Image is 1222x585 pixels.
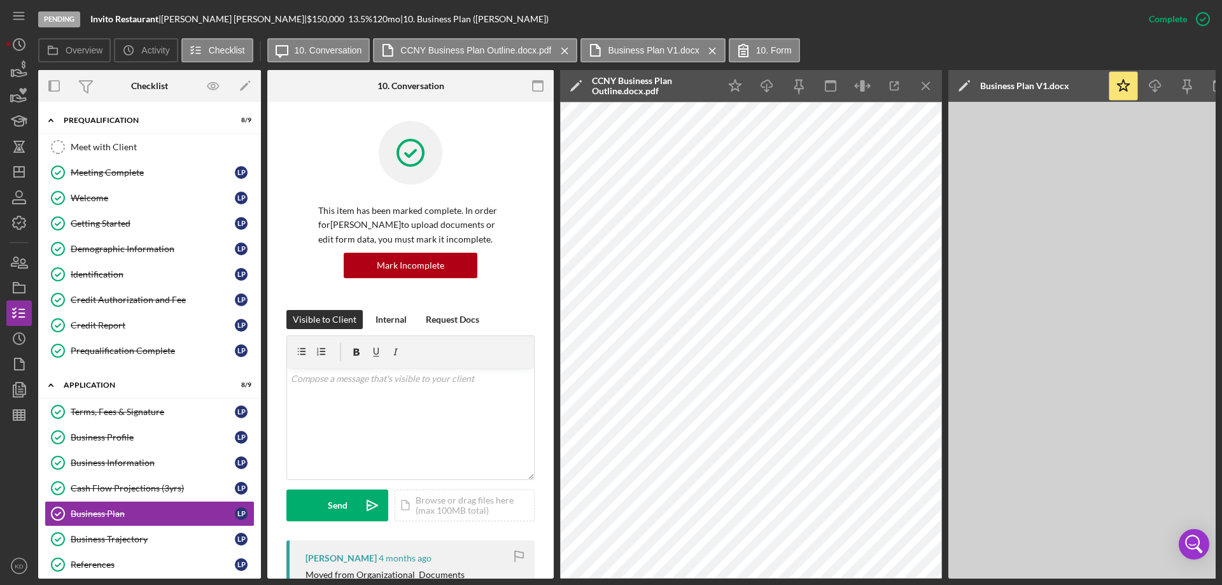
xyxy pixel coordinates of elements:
label: Activity [141,45,169,55]
span: $150,000 [307,13,344,24]
div: | [90,14,161,24]
div: 10. Conversation [377,81,444,91]
div: Business Trajectory [71,534,235,544]
a: Credit Authorization and FeeLP [45,287,255,313]
div: L P [235,456,248,469]
div: L P [235,166,248,179]
div: Welcome [71,193,235,203]
button: Visible to Client [286,310,363,329]
div: Internal [376,310,407,329]
div: L P [235,293,248,306]
div: Visible to Client [293,310,356,329]
div: L P [235,268,248,281]
div: [PERSON_NAME] [305,553,377,563]
button: Checklist [181,38,253,62]
div: Business Information [71,458,235,468]
button: Complete [1136,6,1216,32]
div: Business Plan V1.docx [980,81,1069,91]
button: KD [6,553,32,579]
div: CCNY Business Plan Outline.docx.pdf [592,76,713,96]
div: Prequalification Complete [71,346,235,356]
div: L P [235,192,248,204]
div: Getting Started [71,218,235,229]
div: L P [235,482,248,495]
div: Demographic Information [71,244,235,254]
div: Business Plan [71,509,235,519]
div: [PERSON_NAME] [PERSON_NAME] | [161,14,307,24]
button: Send [286,490,388,521]
a: Prequalification CompleteLP [45,338,255,363]
div: Prequalification [64,116,220,124]
label: 10. Conversation [295,45,362,55]
div: L P [235,344,248,357]
a: Meeting CompleteLP [45,160,255,185]
div: Request Docs [426,310,479,329]
label: Checklist [209,45,245,55]
div: Identification [71,269,235,279]
div: Meeting Complete [71,167,235,178]
div: L P [235,558,248,571]
a: Demographic InformationLP [45,236,255,262]
a: WelcomeLP [45,185,255,211]
div: Cash Flow Projections (3yrs) [71,483,235,493]
button: Internal [369,310,413,329]
a: Business PlanLP [45,501,255,526]
label: Business Plan V1.docx [608,45,699,55]
label: CCNY Business Plan Outline.docx.pdf [400,45,551,55]
div: L P [235,217,248,230]
p: This item has been marked complete. In order for [PERSON_NAME] to upload documents or edit form d... [318,204,503,246]
div: Business Profile [71,432,235,442]
div: L P [235,533,248,546]
div: Terms, Fees & Signature [71,407,235,417]
div: Mark Incomplete [377,253,444,278]
a: Meet with Client [45,134,255,160]
div: Application [64,381,220,389]
a: Credit ReportLP [45,313,255,338]
button: 10. Form [729,38,800,62]
div: Credit Report [71,320,235,330]
div: Send [328,490,348,521]
button: CCNY Business Plan Outline.docx.pdf [373,38,577,62]
div: L P [235,431,248,444]
button: Request Docs [419,310,486,329]
b: Invito Restaurant [90,13,158,24]
div: 13.5 % [348,14,372,24]
div: L P [235,319,248,332]
div: Meet with Client [71,142,254,152]
button: 10. Conversation [267,38,370,62]
button: Mark Incomplete [344,253,477,278]
label: Overview [66,45,102,55]
a: Business InformationLP [45,450,255,476]
a: Business TrajectoryLP [45,526,255,552]
a: Business ProfileLP [45,425,255,450]
div: L P [235,243,248,255]
button: Business Plan V1.docx [580,38,725,62]
a: ReferencesLP [45,552,255,577]
div: Pending [38,11,80,27]
time: 2025-05-01 15:25 [379,553,432,563]
div: | 10. Business Plan ([PERSON_NAME]) [400,14,549,24]
a: IdentificationLP [45,262,255,287]
a: Getting StartedLP [45,211,255,236]
div: 120 mo [372,14,400,24]
div: 8 / 9 [228,381,251,389]
a: Terms, Fees & SignatureLP [45,399,255,425]
div: Open Intercom Messenger [1179,529,1209,560]
div: Complete [1149,6,1187,32]
div: 8 / 9 [228,116,251,124]
button: Overview [38,38,111,62]
text: KD [15,563,23,570]
a: Cash Flow Projections (3yrs)LP [45,476,255,501]
div: Checklist [131,81,168,91]
div: L P [235,507,248,520]
div: References [71,560,235,570]
div: Credit Authorization and Fee [71,295,235,305]
label: 10. Form [756,45,792,55]
button: Activity [114,38,178,62]
div: Moved from Organizational Documents [305,570,465,580]
div: L P [235,405,248,418]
